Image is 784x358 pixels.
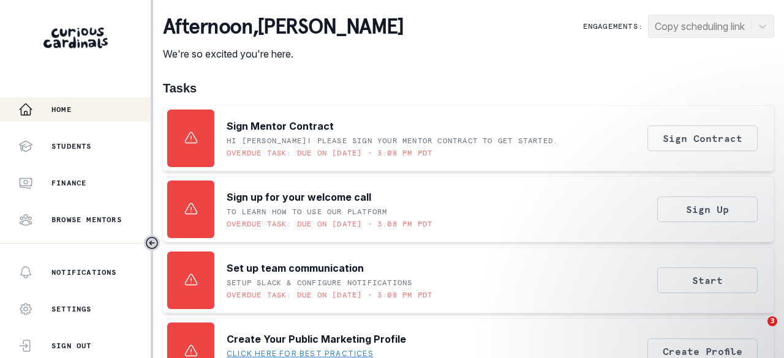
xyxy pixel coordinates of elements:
img: Curious Cardinals Logo [43,28,108,48]
p: Sign up for your welcome call [227,190,371,204]
p: Sign Out [51,341,92,351]
p: Overdue task: Due on [DATE] • 3:08 PM PDT [227,290,432,300]
button: Toggle sidebar [144,235,160,251]
p: We're so excited you're here. [163,47,404,61]
p: Hi [PERSON_NAME]! Please sign your mentor contract to get started. [227,136,558,146]
span: 3 [767,316,777,326]
p: Engagements: [583,21,643,31]
p: Overdue task: Due on [DATE] • 3:08 PM PDT [227,148,432,158]
iframe: Intercom live chat [742,316,772,346]
p: Browse Mentors [51,215,122,225]
p: To learn how to use our platform [227,207,387,217]
p: Finance [51,178,86,188]
p: Setup Slack & Configure Notifications [227,278,412,288]
button: Sign Contract [647,125,758,151]
button: Sign Up [657,196,758,222]
h1: Tasks [163,81,774,95]
p: Overdue task: Due on [DATE] • 3:08 PM PDT [227,219,432,229]
p: Create Your Public Marketing Profile [227,332,406,346]
p: Sign Mentor Contract [227,119,334,133]
p: Settings [51,304,92,314]
p: Notifications [51,267,117,277]
p: Set up team communication [227,261,364,275]
p: afternoon , [PERSON_NAME] [163,15,404,39]
p: Students [51,141,92,151]
p: Home [51,105,72,114]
